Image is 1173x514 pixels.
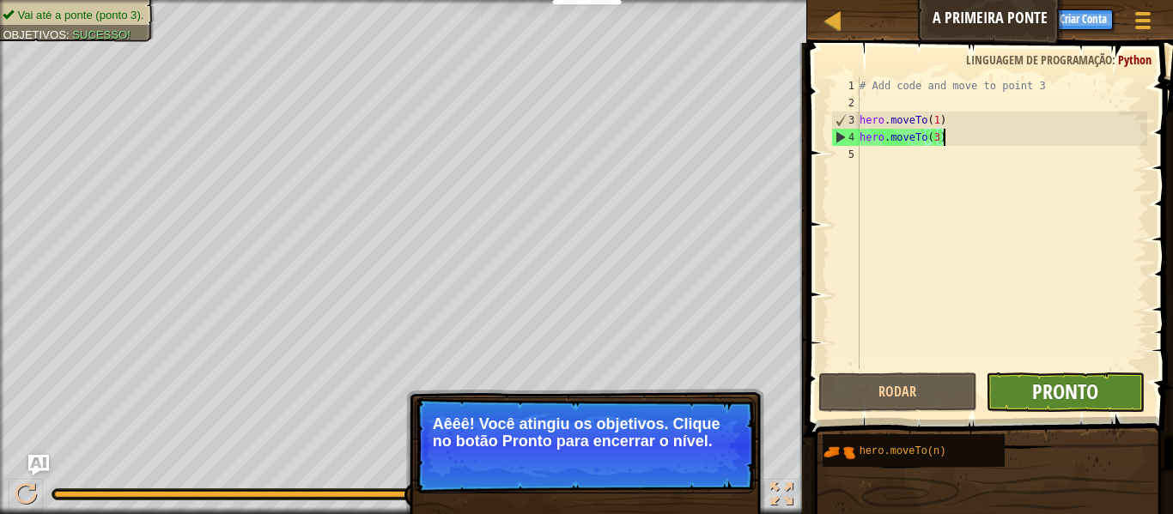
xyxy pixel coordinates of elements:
[831,77,860,94] div: 1
[1121,3,1164,44] button: Mostrar menu do jogo
[831,94,860,112] div: 2
[939,9,968,26] span: Ask AI
[818,372,977,412] button: Rodar
[930,3,976,35] button: Ask AI
[9,479,43,514] button: Ctrl + P: Play
[18,9,144,21] span: Vai até a ponte (ponto 3).
[66,28,72,40] span: :
[28,455,49,475] button: Ask AI
[433,415,738,450] p: Aêêê! Você atingiu os objetivos. Clique no botão Pronto para encerrar o nível.
[3,28,66,40] span: Objetivos
[764,479,799,514] button: Toggle fullscreen
[1112,51,1118,68] span: :
[860,445,946,457] span: hero.moveTo(n)
[831,146,860,163] div: 5
[1054,9,1113,30] button: Criar Conta
[3,8,143,24] li: Vai até a ponte (ponto 3).
[966,51,1112,68] span: Linguagem de programação
[832,129,860,146] div: 4
[986,372,1145,412] button: Pronto
[823,436,855,469] img: portrait.png
[1118,51,1152,68] span: Python
[985,9,1036,26] span: Sugestões
[72,28,131,40] span: Sucesso!
[1032,378,1098,405] span: Pronto
[832,112,860,129] div: 3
